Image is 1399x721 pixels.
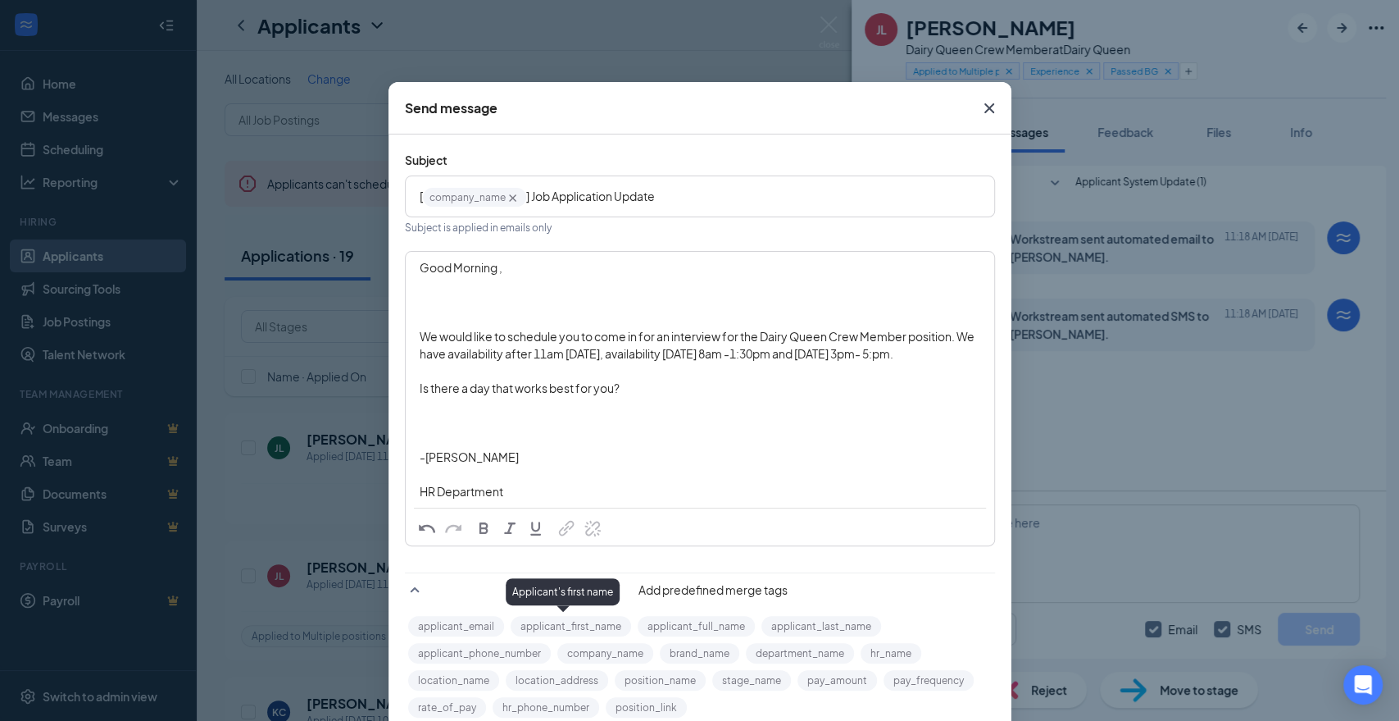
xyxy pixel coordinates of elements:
div: Open Intercom Messenger [1343,665,1383,705]
button: hr_name [861,643,921,664]
span: We would like to schedule you to come in for an interview for the Dairy Queen Crew Member positio... [420,329,976,361]
span: company_name‌‌‌‌ [423,188,526,207]
span: -[PERSON_NAME] [420,449,519,464]
button: Italic [497,517,523,541]
span: [ [420,189,423,203]
button: applicant_email [408,616,504,637]
p: Subject is applied in emails only [405,221,995,235]
span: HR Department [420,484,503,499]
span: Is there a day that works best for you? [420,381,620,395]
button: stage_name [712,670,791,691]
button: Close [967,82,1011,135]
button: Undo [414,517,440,541]
svg: Cross [979,98,999,118]
button: applicant_first_name [511,616,631,637]
button: Underline [523,517,549,541]
div: Add predefined merge tags [405,573,995,600]
button: Redo [440,517,466,541]
button: company_name [557,643,653,664]
div: Applicant's first name [506,578,620,605]
button: Remove Link [579,517,606,541]
button: position_name [615,670,706,691]
div: Send message [405,99,497,117]
div: Edit text [407,177,993,216]
button: pay_frequency [883,670,974,691]
button: rate_of_pay [408,697,486,718]
div: Enter your message [407,253,993,507]
button: applicant_full_name [638,616,755,637]
button: pay_amount [797,670,877,691]
span: ] Job Application Update [526,189,655,203]
span: Good Morning , [420,260,502,275]
svg: SmallChevronUp [405,580,425,600]
svg: Cross [506,191,520,205]
button: Link [553,517,579,541]
button: Bold [470,517,497,541]
span: Add predefined merge tags [431,582,995,598]
button: position_link [606,697,687,718]
button: applicant_last_name [761,616,881,637]
span: Subject [405,153,447,167]
button: brand_name [660,643,739,664]
button: location_name [408,670,499,691]
button: hr_phone_number [493,697,599,718]
button: department_name [746,643,854,664]
button: applicant_phone_number [408,643,551,664]
button: location_address [506,670,608,691]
